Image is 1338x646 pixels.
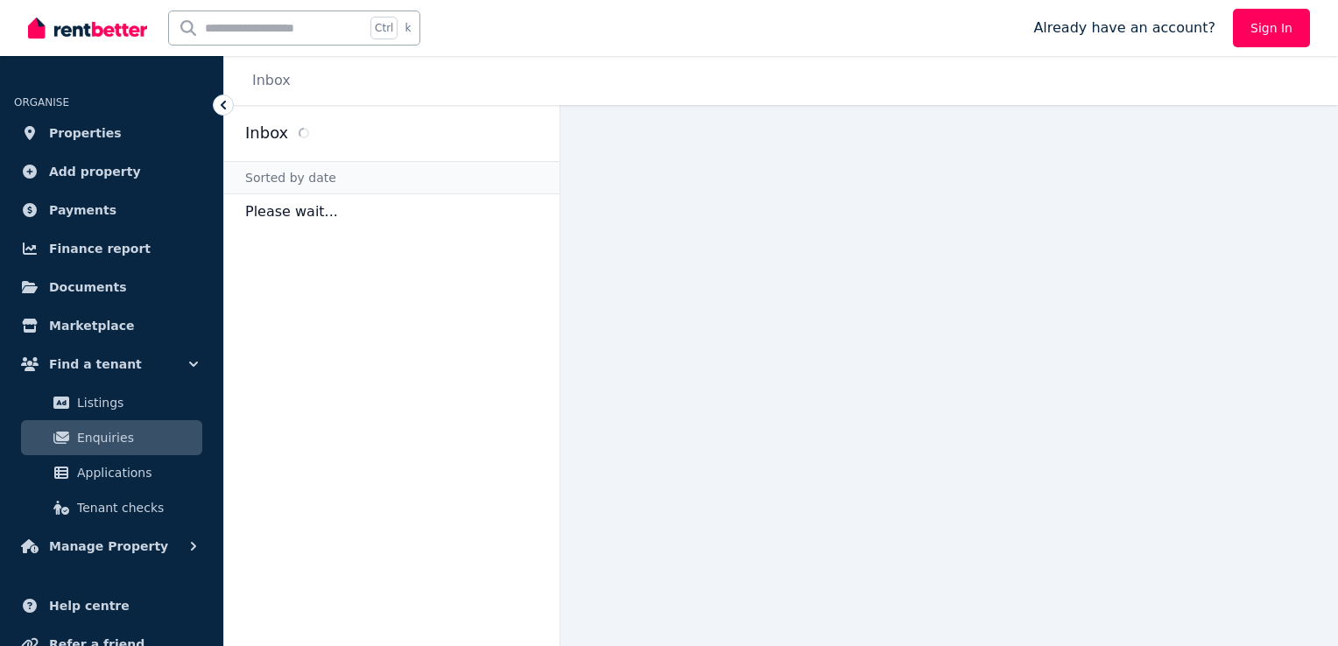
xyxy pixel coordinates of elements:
span: Payments [49,200,116,221]
span: Marketplace [49,315,134,336]
span: Manage Property [49,536,168,557]
div: Sorted by date [224,161,560,194]
span: ORGANISE [14,96,69,109]
a: Applications [21,455,202,490]
a: Payments [14,193,209,228]
span: Finance report [49,238,151,259]
a: Add property [14,154,209,189]
a: Help centre [14,588,209,623]
a: Sign In [1233,9,1310,47]
span: Help centre [49,595,130,616]
span: Documents [49,277,127,298]
span: Applications [77,462,195,483]
span: Listings [77,392,195,413]
h2: Inbox [245,121,288,145]
button: Manage Property [14,529,209,564]
span: k [405,21,411,35]
span: Add property [49,161,141,182]
span: Ctrl [370,17,398,39]
a: Finance report [14,231,209,266]
a: Inbox [252,72,291,88]
span: Enquiries [77,427,195,448]
nav: Breadcrumb [224,56,312,105]
a: Enquiries [21,420,202,455]
span: Already have an account? [1033,18,1215,39]
p: Please wait... [224,194,560,229]
a: Documents [14,270,209,305]
a: Properties [14,116,209,151]
a: Tenant checks [21,490,202,525]
span: Tenant checks [77,497,195,518]
a: Listings [21,385,202,420]
span: Find a tenant [49,354,142,375]
button: Find a tenant [14,347,209,382]
img: RentBetter [28,15,147,41]
span: Properties [49,123,122,144]
a: Marketplace [14,308,209,343]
